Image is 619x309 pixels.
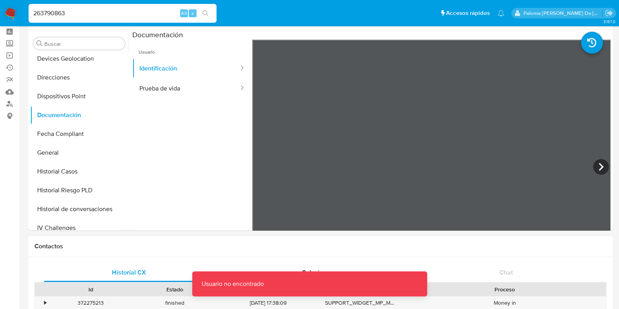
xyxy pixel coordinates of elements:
[54,286,127,293] div: Id
[30,143,128,162] button: General
[523,9,603,17] p: paloma.falcondesoto@mercadolibre.cl
[30,162,128,181] button: Historial Casos
[36,40,43,47] button: Buscar
[197,8,213,19] button: search-icon
[30,87,128,106] button: Dispositivos Point
[30,68,128,87] button: Direcciones
[30,49,128,68] button: Devices Geolocation
[498,10,504,16] a: Notificaciones
[44,40,122,47] input: Buscar
[500,268,513,277] span: Chat
[302,268,333,277] span: Soluciones
[30,200,128,219] button: Historial de conversaciones
[138,286,211,293] div: Estado
[44,299,46,307] div: •
[30,219,128,237] button: IV Challenges
[409,286,601,293] div: Proceso
[605,9,613,17] a: Salir
[30,106,128,125] button: Documentación
[181,9,187,17] span: Alt
[192,271,273,296] p: Usuario no encontrado
[603,18,615,25] span: 3.157.0
[29,8,217,18] input: Buscar usuario o caso...
[191,9,194,17] span: s
[446,9,490,17] span: Accesos rápidos
[34,242,606,250] h1: Contactos
[30,125,128,143] button: Fecha Compliant
[30,181,128,200] button: Historial Riesgo PLD
[112,268,146,277] span: Historial CX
